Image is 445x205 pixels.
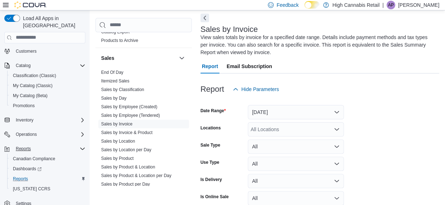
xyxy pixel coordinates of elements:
[7,154,88,164] button: Canadian Compliance
[248,105,344,119] button: [DATE]
[200,25,258,34] h3: Sales by Invoice
[7,164,88,174] a: Dashboards
[200,159,219,165] label: Use Type
[14,1,47,9] img: Cova
[101,139,135,144] a: Sales by Location
[101,54,176,62] button: Sales
[101,121,132,127] a: Sales by Invoice
[101,87,144,92] span: Sales by Classification
[13,47,85,56] span: Customers
[101,130,152,135] a: Sales by Invoice & Product
[7,174,88,184] button: Reports
[95,68,192,191] div: Sales
[10,165,44,173] a: Dashboards
[398,1,439,9] p: [PERSON_NAME]
[101,87,144,92] a: Sales by Classification
[13,144,34,153] button: Reports
[16,117,33,123] span: Inventory
[101,70,123,75] a: End Of Day
[1,129,88,139] button: Operations
[202,59,218,73] span: Report
[13,93,48,99] span: My Catalog (Beta)
[13,176,28,182] span: Reports
[10,185,53,193] a: [US_STATE] CCRS
[13,166,42,172] span: Dashboards
[101,147,151,153] span: Sales by Location per Day
[13,73,56,78] span: Classification (Classic)
[101,138,135,144] span: Sales by Location
[101,173,171,178] span: Sales by Product & Location per Day
[10,165,85,173] span: Dashboards
[241,86,279,93] span: Hide Parameters
[13,61,85,70] span: Catalog
[382,1,384,9] p: |
[101,147,151,152] a: Sales by Location per Day
[10,154,85,163] span: Canadian Compliance
[200,34,436,56] div: View sales totals by invoice for a specified date range. Details include payment methods and tax ...
[13,130,85,139] span: Operations
[1,61,88,71] button: Catalog
[248,139,344,154] button: All
[10,175,31,183] a: Reports
[13,116,85,124] span: Inventory
[200,125,221,131] label: Locations
[101,173,171,178] a: Sales by Product & Location per Day
[101,95,127,101] span: Sales by Day
[248,174,344,188] button: All
[16,146,31,152] span: Reports
[10,81,85,90] span: My Catalog (Classic)
[10,91,51,100] a: My Catalog (Beta)
[101,165,155,170] a: Sales by Product & Location
[200,85,224,94] h3: Report
[200,194,229,200] label: Is Online Sale
[13,83,53,89] span: My Catalog (Classic)
[101,164,155,170] span: Sales by Product & Location
[276,1,298,9] span: Feedback
[13,156,55,162] span: Canadian Compliance
[101,38,138,43] a: Products to Archive
[387,1,395,9] div: Alicia Prieur
[10,71,59,80] a: Classification (Classic)
[101,104,157,109] a: Sales by Employee (Created)
[101,130,152,135] span: Sales by Invoice & Product
[7,91,88,101] button: My Catalog (Beta)
[7,81,88,91] button: My Catalog (Classic)
[200,177,222,182] label: Is Delivery
[1,115,88,125] button: Inventory
[332,1,380,9] p: High Cannabis Retail
[95,28,192,48] div: Products
[10,91,85,100] span: My Catalog (Beta)
[248,157,344,171] button: All
[388,1,394,9] span: AP
[13,144,85,153] span: Reports
[101,78,129,84] span: Itemized Sales
[13,47,39,56] a: Customers
[10,175,85,183] span: Reports
[101,181,150,187] span: Sales by Product per Day
[101,96,127,101] a: Sales by Day
[1,46,88,56] button: Customers
[13,130,40,139] button: Operations
[101,182,150,187] a: Sales by Product per Day
[13,116,36,124] button: Inventory
[200,142,220,148] label: Sale Type
[13,103,35,109] span: Promotions
[10,101,38,110] a: Promotions
[304,1,319,9] input: Dark Mode
[10,185,85,193] span: Washington CCRS
[101,78,129,84] a: Itemized Sales
[10,154,58,163] a: Canadian Compliance
[101,113,160,118] span: Sales by Employee (Tendered)
[177,54,186,62] button: Sales
[7,101,88,111] button: Promotions
[10,101,85,110] span: Promotions
[334,127,340,132] button: Open list of options
[16,63,30,68] span: Catalog
[101,121,132,127] span: Sales by Invoice
[227,59,272,73] span: Email Subscription
[7,71,88,81] button: Classification (Classic)
[200,14,209,22] button: Next
[13,61,33,70] button: Catalog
